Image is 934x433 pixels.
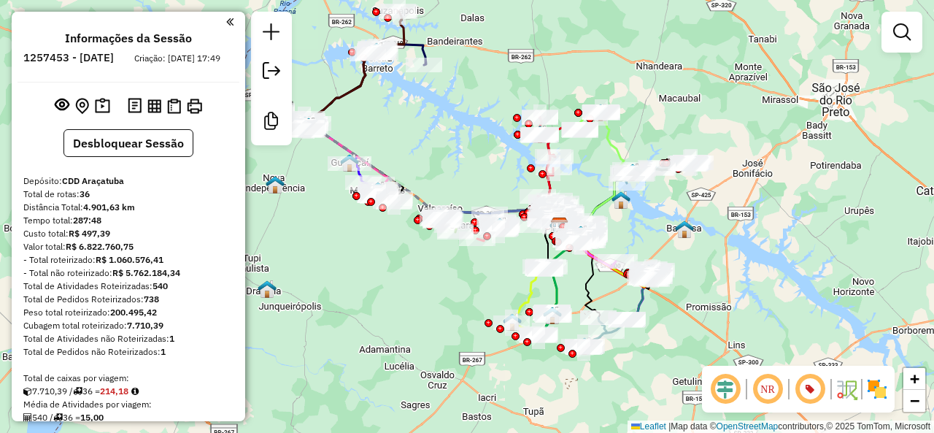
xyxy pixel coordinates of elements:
img: ANDRADINA [296,115,314,134]
button: Visualizar relatório de Roteirização [144,96,164,115]
img: SANT. ANTÔNIO DO ARACANGUÁ [530,125,549,144]
button: Imprimir Rotas [184,96,205,117]
strong: R$ 6.822.760,75 [66,241,134,252]
img: PA - Andradina [299,117,318,136]
img: BURITAMA [623,163,642,182]
i: Meta Caixas/viagem: 220,40 Diferença: -6,22 [131,387,139,396]
div: Depósito: [23,175,233,188]
a: Zoom out [903,390,925,412]
div: Distância Total: [23,201,233,214]
img: BIRIGUI [571,225,590,244]
div: 7.710,39 / 36 = [23,385,233,398]
button: Desbloquear Sessão [63,129,193,157]
strong: R$ 5.762.184,34 [112,267,180,278]
strong: 738 [144,294,159,304]
i: Total de rotas [73,387,82,396]
span: + [910,369,919,388]
strong: 287:48 [73,215,101,226]
div: Média de Atividades por viagem: [23,398,233,411]
strong: 15,00 [80,412,104,423]
strong: R$ 1.060.576,41 [96,254,163,265]
strong: 214,18 [100,386,128,396]
button: Painel de Sugestão [92,95,113,118]
div: Criação: [DATE] 17:49 [128,52,226,65]
div: Total de rotas: [23,188,233,201]
img: 625 UDC Light Campus Universitário [549,217,568,236]
img: PIACATU [503,313,522,332]
div: Total de Pedidos Roteirizados: [23,293,233,306]
span: Ocultar deslocamento [708,372,743,407]
img: LUIZIÂNIA [575,337,594,356]
a: Clique aqui para minimizar o painel [226,13,233,30]
img: GUARAÇAÍ [340,153,359,172]
img: GUARARAPES [490,217,509,236]
i: Total de rotas [53,413,63,422]
strong: 1 [169,333,174,344]
img: NOVA INDEPEDÊNCIA [266,175,285,194]
img: BARBOSA [675,220,694,239]
strong: 7.710,39 [127,320,163,331]
img: BREJO ALEGRE [611,191,630,210]
div: Total de caixas por viagem: [23,372,233,385]
a: Exibir filtros [887,18,916,47]
strong: 4.901,63 km [83,202,135,212]
div: Custo total: [23,227,233,240]
strong: 1 [161,346,166,357]
div: 540 / 36 = [23,411,233,424]
span: Exibir número da rota [792,372,827,407]
a: Criar modelo [257,107,286,139]
button: Visualizar Romaneio [164,96,184,117]
h4: Informações da Sessão [65,31,192,45]
img: MIRANDÓPOLIS [368,181,387,200]
strong: R$ 497,39 [69,228,110,239]
div: - Total roteirizado: [23,253,233,267]
img: PA Dracena [258,280,277,299]
a: Nova sessão e pesquisa [257,18,286,50]
div: Tempo total: [23,214,233,227]
img: Fluxo de ruas [835,378,858,401]
img: PEREIRA BARRETO [367,42,386,61]
div: Map data © contributors,© 2025 TomTom, Microsoft [628,421,934,433]
i: Cubagem total roteirizado [23,387,32,396]
div: - Total não roteirizado: [23,267,233,280]
div: Peso total roteirizado: [23,306,233,319]
strong: 540 [153,280,168,291]
a: Leaflet [631,421,666,432]
strong: 36 [80,188,90,199]
span: | [668,421,671,432]
div: Total de Pedidos não Roteirizados: [23,345,233,359]
span: − [910,391,919,410]
div: Total de Atividades não Roteirizadas: [23,332,233,345]
strong: 200.495,42 [110,307,157,318]
img: CLEMENTINA [543,306,562,325]
button: Exibir sessão original [52,94,72,118]
div: Cubagem total roteirizado: [23,319,233,332]
div: Total de Atividades Roteirizadas: [23,280,233,293]
div: Valor total: [23,240,233,253]
a: Zoom in [903,368,925,390]
a: OpenStreetMap [717,421,779,432]
button: Centralizar mapa no depósito ou ponto de apoio [72,95,92,118]
i: Total de Atividades [23,413,32,422]
strong: CDD Araçatuba [62,175,124,186]
a: Exportar sessão [257,56,286,89]
img: Exibir/Ocultar setores [865,378,889,401]
span: Ocultar NR [750,372,785,407]
h6: 1257453 - [DATE] [23,51,114,64]
button: Logs desbloquear sessão [125,95,144,118]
